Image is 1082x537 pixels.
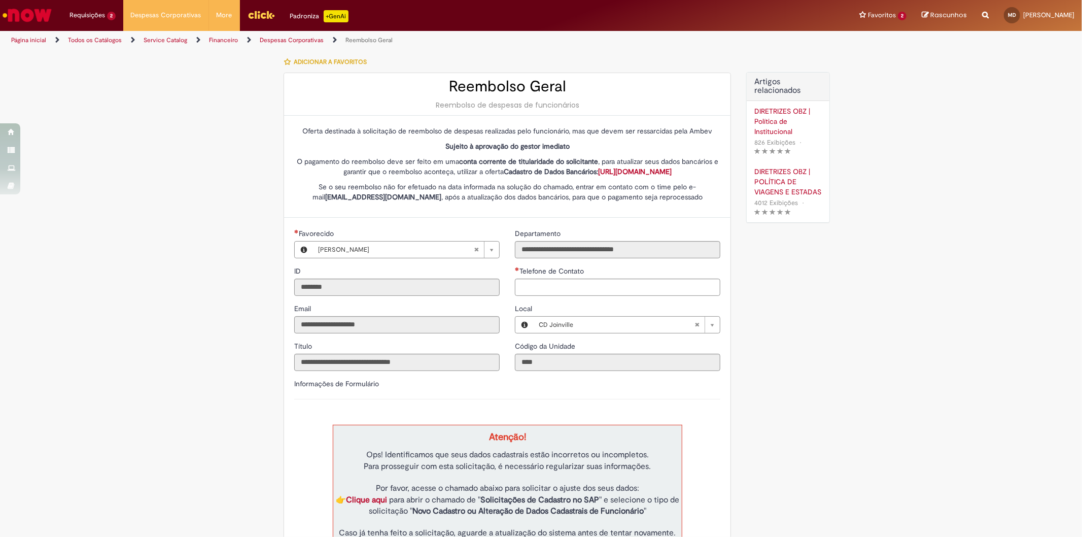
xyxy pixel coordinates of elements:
[345,36,393,44] a: Reembolso Geral
[504,167,672,176] strong: Cadastro de Dados Bancários:
[515,267,519,271] span: Necessários
[294,304,313,313] span: Somente leitura - Email
[754,138,795,147] span: 826 Exibições
[8,31,714,50] ul: Trilhas de página
[295,242,313,258] button: Favorecido, Visualizar este registro Mayara Canuto Doarte
[294,229,299,233] span: Obrigatório Preenchido
[318,242,474,258] span: [PERSON_NAME]
[299,229,336,238] span: Necessários - Favorecido
[754,106,822,137] a: DIRETRIZES OBZ | Política de Institucional
[598,167,672,176] a: [URL][DOMAIN_NAME]
[294,379,379,388] label: Informações de Formulário
[294,304,313,314] label: Somente leitura - Email
[107,12,116,20] span: 2
[797,136,804,149] span: •
[294,354,500,371] input: Título
[1,5,53,25] img: ServiceNow
[539,317,694,333] span: CD Joinville
[144,36,187,44] a: Service Catalog
[469,242,484,258] abbr: Limpar campo Favorecido
[131,10,201,20] span: Despesas Corporativas
[412,506,644,516] strong: Novo Cadastro ou Alteração de Dados Cadastrais de Funcionário
[376,483,639,493] span: Por favor, acesse o chamado abaixo para solicitar o ajuste dos seus dados:
[922,11,967,20] a: Rascunhos
[364,461,651,472] span: Para prosseguir com esta solicitação, é necessário regularizar suas informações.
[1023,11,1074,19] span: [PERSON_NAME]
[480,495,599,505] strong: Solicitações de Cadastro no SAP
[209,36,238,44] a: Financeiro
[898,12,906,20] span: 2
[294,156,720,177] p: O pagamento do reembolso deve ser feito em uma , para atualizar seus dados bancários e garantir q...
[534,317,720,333] a: CD JoinvilleLimpar campo Local
[294,126,720,136] p: Oferta destinada à solicitação de reembolso de despesas realizadas pelo funcionário, mas que deve...
[868,10,896,20] span: Favoritos
[69,10,105,20] span: Requisições
[290,10,348,22] div: Padroniza
[800,196,806,210] span: •
[515,317,534,333] button: Local, Visualizar este registro CD Joinville
[294,100,720,110] div: Reembolso de despesas de funcionários
[515,241,720,258] input: Departamento
[68,36,122,44] a: Todos os Catálogos
[515,228,563,239] label: Somente leitura - Departamento
[445,142,570,151] strong: Sujeito à aprovação do gestor imediato
[459,157,598,166] strong: conta corrente de titularidade do solicitante
[294,58,367,66] span: Adicionar a Favoritos
[11,36,46,44] a: Página inicial
[294,182,720,202] p: Se o seu reembolso não for efetuado na data informada na solução do chamado, entrar em contato co...
[366,450,649,460] span: Ops! Identificamos que seus dados cadastrais estão incorretos ou incompletos.
[284,51,372,73] button: Adicionar a Favoritos
[1008,12,1016,18] span: MD
[754,166,822,197] a: DIRETRIZES OBZ | POLÍTICA DE VIAGENS E ESTADAS
[294,266,303,276] label: Somente leitura - ID
[217,10,232,20] span: More
[489,431,526,443] strong: Atenção!
[515,229,563,238] span: Somente leitura - Departamento
[324,10,348,22] p: +GenAi
[313,242,499,258] a: [PERSON_NAME]Limpar campo Favorecido
[754,198,798,207] span: 4012 Exibições
[515,354,720,371] input: Código da Unidade
[260,36,324,44] a: Despesas Corporativas
[294,316,500,333] input: Email
[930,10,967,20] span: Rascunhos
[294,266,303,276] span: Somente leitura - ID
[336,495,679,517] span: 👉 para abrir o chamado de " " e selecione o tipo de solicitação " "
[754,78,822,95] h3: Artigos relacionados
[248,7,275,22] img: click_logo_yellow_360x200.png
[294,78,720,95] h2: Reembolso Geral
[294,279,500,296] input: ID
[689,317,705,333] abbr: Limpar campo Local
[515,304,534,313] span: Local
[346,495,387,505] a: Clique aqui
[515,341,577,351] label: Somente leitura - Código da Unidade
[325,192,441,202] strong: [EMAIL_ADDRESS][DOMAIN_NAME]
[519,266,586,276] span: Telefone de Contato
[294,341,314,351] label: Somente leitura - Título
[515,279,720,296] input: Telefone de Contato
